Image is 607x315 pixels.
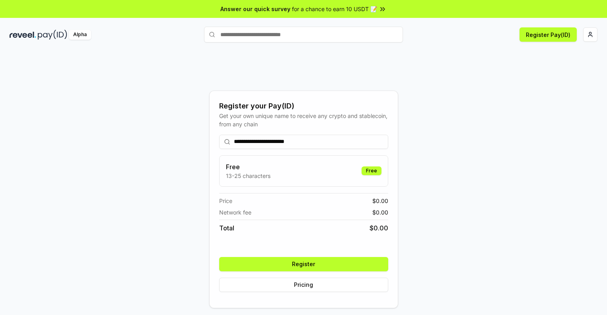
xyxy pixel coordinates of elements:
[292,5,377,13] span: for a chance to earn 10 USDT 📝
[10,30,36,40] img: reveel_dark
[219,208,251,216] span: Network fee
[219,278,388,292] button: Pricing
[226,172,270,180] p: 13-25 characters
[372,197,388,205] span: $ 0.00
[220,5,290,13] span: Answer our quick survey
[69,30,91,40] div: Alpha
[219,112,388,128] div: Get your own unique name to receive any crypto and stablecoin, from any chain
[219,100,388,112] div: Register your Pay(ID)
[226,162,270,172] h3: Free
[219,257,388,271] button: Register
[362,166,381,175] div: Free
[519,27,577,42] button: Register Pay(ID)
[370,223,388,233] span: $ 0.00
[38,30,67,40] img: pay_id
[219,223,234,233] span: Total
[372,208,388,216] span: $ 0.00
[219,197,232,205] span: Price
